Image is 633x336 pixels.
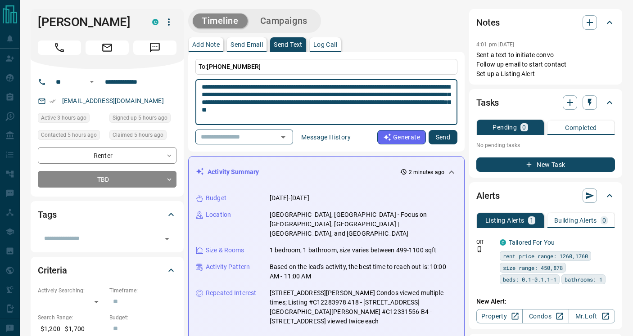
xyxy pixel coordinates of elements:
[503,275,556,284] span: beds: 0.1-0.1,1-1
[195,59,457,75] p: To:
[196,164,457,180] div: Activity Summary2 minutes ago
[38,260,176,281] div: Criteria
[493,124,517,130] p: Pending
[476,15,500,30] h2: Notes
[485,217,524,224] p: Listing Alerts
[206,246,244,255] p: Size & Rooms
[109,287,176,295] p: Timeframe:
[192,41,220,48] p: Add Note
[38,147,176,164] div: Renter
[476,95,499,110] h2: Tasks
[113,130,163,139] span: Claimed 5 hours ago
[270,262,457,281] p: Based on the lead's activity, the best time to reach out is: 10:00 AM - 11:00 AM
[38,130,105,143] div: Mon Aug 18 2025
[109,130,176,143] div: Mon Aug 18 2025
[38,204,176,225] div: Tags
[409,168,444,176] p: 2 minutes ago
[565,125,597,131] p: Completed
[133,40,176,55] span: Message
[206,210,231,220] p: Location
[270,246,436,255] p: 1 bedroom, 1 bathroom, size varies between 499-1100 sqft
[476,246,483,252] svg: Push Notification Only
[41,130,97,139] span: Contacted 5 hours ago
[476,185,615,206] div: Alerts
[109,113,176,125] div: Mon Aug 18 2025
[270,288,457,326] p: [STREET_ADDRESS][PERSON_NAME] Condos viewed multiple times; Listing #C12283978 418 - [STREET_ADDR...
[231,41,263,48] p: Send Email
[274,41,303,48] p: Send Text
[206,288,256,298] p: Repeated Interest
[38,171,176,188] div: TBD
[554,217,597,224] p: Building Alerts
[429,130,457,144] button: Send
[38,287,105,295] p: Actively Searching:
[86,40,129,55] span: Email
[377,130,426,144] button: Generate
[38,263,67,278] h2: Criteria
[476,41,515,48] p: 4:01 pm [DATE]
[38,314,105,322] p: Search Range:
[50,98,56,104] svg: Email Verified
[503,251,588,260] span: rent price range: 1260,1760
[476,92,615,113] div: Tasks
[602,217,606,224] p: 0
[530,217,534,224] p: 1
[113,113,167,122] span: Signed up 5 hours ago
[270,210,457,238] p: [GEOGRAPHIC_DATA], [GEOGRAPHIC_DATA] - Focus on [GEOGRAPHIC_DATA], [GEOGRAPHIC_DATA] | [GEOGRAPHI...
[509,239,555,246] a: Tailored For You
[476,139,615,152] p: No pending tasks
[208,167,259,177] p: Activity Summary
[522,124,526,130] p: 0
[296,130,356,144] button: Message History
[38,15,139,29] h1: [PERSON_NAME]
[476,238,494,246] p: Off
[206,262,250,272] p: Activity Pattern
[251,13,316,28] button: Campaigns
[476,188,500,203] h2: Alerts
[152,19,158,25] div: condos.ca
[206,193,226,203] p: Budget
[476,309,523,323] a: Property
[62,97,164,104] a: [EMAIL_ADDRESS][DOMAIN_NAME]
[193,13,248,28] button: Timeline
[207,63,261,70] span: [PHONE_NUMBER]
[503,263,563,272] span: size range: 450,878
[500,239,506,246] div: condos.ca
[565,275,602,284] span: bathrooms: 1
[313,41,337,48] p: Log Call
[270,193,309,203] p: [DATE]-[DATE]
[41,113,86,122] span: Active 3 hours ago
[476,12,615,33] div: Notes
[476,157,615,172] button: New Task
[38,113,105,125] div: Mon Aug 18 2025
[277,131,289,143] button: Open
[38,207,56,222] h2: Tags
[161,233,173,245] button: Open
[476,50,615,79] p: Sent a text to initiate convo Follow up email to start contact Set up a Listing Alert
[86,76,97,87] button: Open
[109,314,176,322] p: Budget:
[476,297,615,306] p: New Alert:
[38,40,81,55] span: Call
